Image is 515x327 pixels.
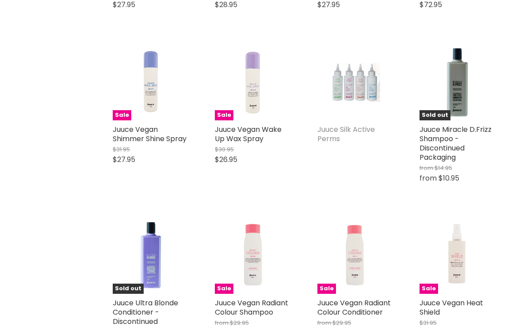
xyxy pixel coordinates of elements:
[420,110,450,120] span: Sold out
[420,284,438,294] span: Sale
[439,173,459,183] span: $10.95
[113,45,188,120] a: Juuce Vegan Shimmer Shine SpraySale
[230,319,249,327] span: $29.95
[113,110,131,120] span: Sale
[215,218,290,293] a: Juuce Vegan Radiant Colour ShampooSale
[420,218,495,293] a: Juuce Vegan Heat ShieldSale
[215,110,233,120] span: Sale
[339,218,372,293] img: Juuce Vegan Radiant Colour Conditioner
[317,124,375,144] a: Juuce Silk Active Perms
[420,164,433,172] span: from
[317,45,393,120] a: Juuce Silk Active Perms
[215,45,290,120] a: Juuce Vegan Wake Up Wax SpraySale
[420,298,483,317] a: Juuce Vegan Heat Shield
[435,164,452,172] span: $14.95
[113,154,135,165] span: $27.95
[135,45,166,120] img: Juuce Vegan Shimmer Shine Spray
[317,284,336,294] span: Sale
[113,145,130,154] span: $31.95
[113,218,188,293] a: Juuce Ultra Blonde Conditioner - Discontinued PackagingSold out
[420,124,492,162] a: Juuce Miracle D.Frizz Shampoo - Discontinued Packaging
[236,218,270,293] img: Juuce Vegan Radiant Colour Shampoo
[317,319,331,327] span: from
[215,319,229,327] span: from
[215,298,288,317] a: Juuce Vegan Radiant Colour Shampoo
[420,319,437,327] span: $31.95
[443,218,472,293] img: Juuce Vegan Heat Shield
[420,173,437,183] span: from
[332,319,351,327] span: $29.95
[317,298,391,317] a: Juuce Vegan Radiant Colour Conditioner
[113,284,144,294] span: Sold out
[215,154,237,165] span: $26.95
[215,124,282,144] a: Juuce Vegan Wake Up Wax Spray
[113,124,187,144] a: Juuce Vegan Shimmer Shine Spray
[215,284,233,294] span: Sale
[215,145,234,154] span: $30.95
[317,218,393,293] a: Juuce Vegan Radiant Colour ConditionerSale
[420,45,495,120] a: Juuce Miracle D.Frizz Shampoo - Discontinued PackagingSold out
